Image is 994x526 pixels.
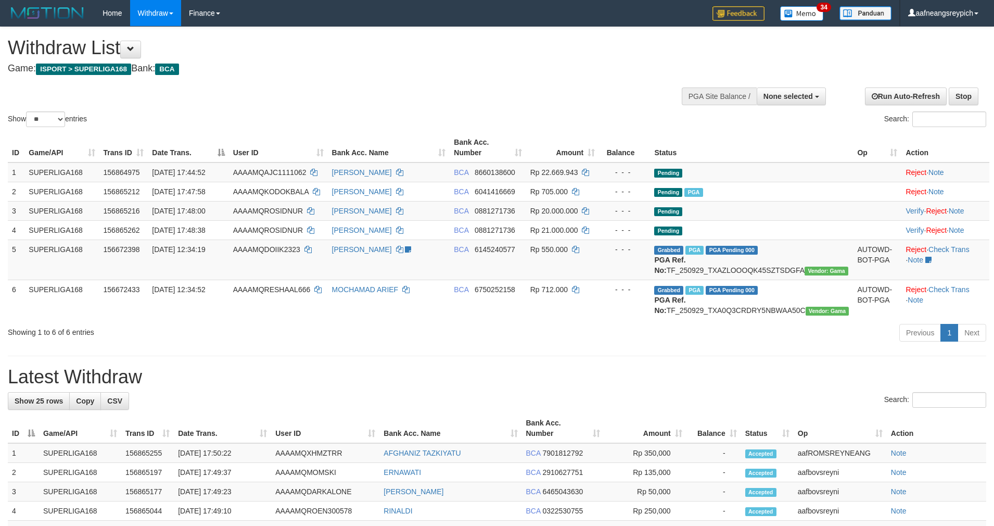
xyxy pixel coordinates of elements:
[104,226,140,234] span: 156865262
[603,206,646,216] div: - - -
[24,133,99,162] th: Game/API: activate to sort column ascending
[121,463,174,482] td: 156865197
[530,168,578,177] span: Rp 22.669.943
[8,367,986,387] h1: Latest Withdraw
[928,168,944,177] a: Note
[794,502,887,521] td: aafbovsreyni
[39,502,121,521] td: SUPERLIGA168
[24,182,99,201] td: SUPERLIGA168
[530,285,568,294] span: Rp 712.000
[332,207,392,215] a: [PERSON_NAME]
[757,87,826,105] button: None selected
[328,133,450,162] th: Bank Acc. Name: activate to sort column ascending
[926,207,947,215] a: Reject
[152,187,205,196] span: [DATE] 17:47:58
[603,284,646,295] div: - - -
[475,187,515,196] span: Copy 6041416669 to clipboard
[174,463,271,482] td: [DATE] 17:49:37
[104,245,140,254] span: 156672398
[901,133,989,162] th: Action
[39,443,121,463] td: SUPERLIGA168
[763,92,813,101] span: None selected
[121,502,174,521] td: 156865044
[794,414,887,443] th: Op: activate to sort column ascending
[891,507,907,515] a: Note
[155,64,179,75] span: BCA
[379,414,521,443] th: Bank Acc. Name: activate to sort column ascending
[8,463,39,482] td: 2
[806,307,849,316] span: Vendor URL: https://trx31.1velocity.biz
[8,240,24,280] td: 5
[475,207,515,215] span: Copy 0881271736 to clipboard
[454,245,468,254] span: BCA
[104,168,140,177] span: 156864975
[233,187,309,196] span: AAAAMQKODOKBALA
[39,463,121,482] td: SUPERLIGA168
[901,220,989,240] td: · ·
[475,245,515,254] span: Copy 6145240577 to clipboard
[8,502,39,521] td: 4
[901,240,989,280] td: · ·
[684,188,703,197] span: Marked by aafsoycanthlai
[24,162,99,182] td: SUPERLIGA168
[853,133,901,162] th: Op: activate to sort column ascending
[454,285,468,294] span: BCA
[152,226,205,234] span: [DATE] 17:48:38
[686,414,741,443] th: Balance: activate to sort column ascending
[174,502,271,521] td: [DATE] 17:49:10
[686,443,741,463] td: -
[104,207,140,215] span: 156865216
[654,256,685,274] b: PGA Ref. No:
[603,167,646,178] div: - - -
[599,133,650,162] th: Balance
[745,507,776,516] span: Accepted
[233,168,307,177] span: AAAAMQAJC1111062
[104,285,140,294] span: 156672433
[271,463,379,482] td: AAAAMQMOMSKI
[8,201,24,220] td: 3
[542,487,583,496] span: Copy 6465043630 to clipboard
[174,414,271,443] th: Date Trans.: activate to sort column ascending
[8,111,87,127] label: Show entries
[928,245,970,254] a: Check Trans
[39,482,121,502] td: SUPERLIGA168
[450,133,526,162] th: Bank Acc. Number: activate to sort column ascending
[526,468,541,477] span: BCA
[899,324,941,342] a: Previous
[817,3,831,12] span: 34
[891,449,907,457] a: Note
[912,392,986,408] input: Search:
[891,468,907,477] a: Note
[794,463,887,482] td: aafbovsreyni
[8,280,24,320] td: 6
[865,87,947,105] a: Run Auto-Refresh
[332,245,392,254] a: [PERSON_NAME]
[24,280,99,320] td: SUPERLIGA168
[36,64,131,75] span: ISPORT > SUPERLIGA168
[901,162,989,182] td: ·
[745,488,776,497] span: Accepted
[530,187,568,196] span: Rp 705.000
[887,414,986,443] th: Action
[526,487,541,496] span: BCA
[901,182,989,201] td: ·
[8,162,24,182] td: 1
[884,392,986,408] label: Search:
[926,226,947,234] a: Reject
[650,133,853,162] th: Status
[853,240,901,280] td: AUTOWD-BOT-PGA
[603,186,646,197] div: - - -
[603,244,646,255] div: - - -
[15,397,63,405] span: Show 25 rows
[901,201,989,220] td: · ·
[884,111,986,127] label: Search:
[949,207,964,215] a: Note
[650,240,853,280] td: TF_250929_TXAZLOOOQK45SZTSDGFA
[174,443,271,463] td: [DATE] 17:50:22
[152,168,205,177] span: [DATE] 17:44:52
[650,280,853,320] td: TF_250929_TXA0Q3CRDRY5NBWAA50C
[604,502,686,521] td: Rp 250,000
[908,296,923,304] a: Note
[24,240,99,280] td: SUPERLIGA168
[901,280,989,320] td: · ·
